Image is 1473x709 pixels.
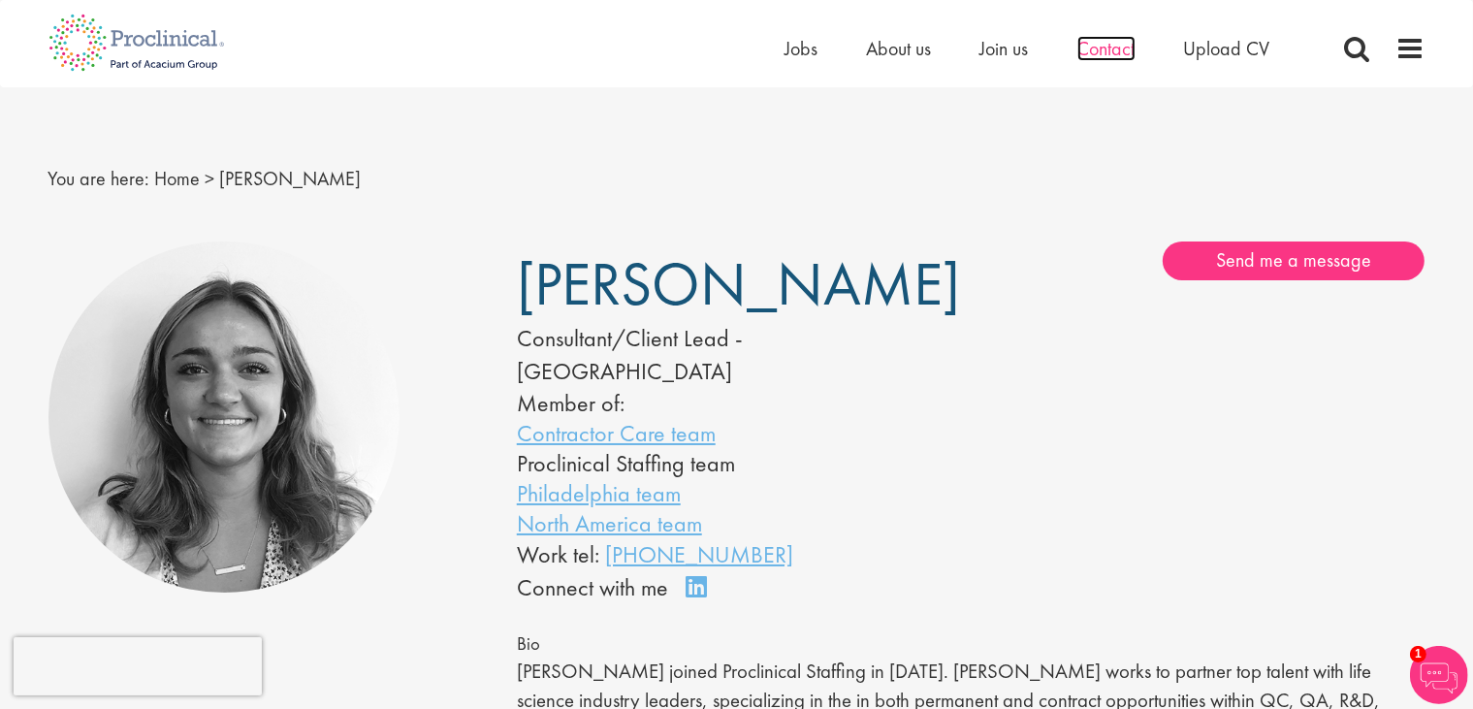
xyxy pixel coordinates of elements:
li: Proclinical Staffing team [517,448,913,478]
span: Work tel: [517,539,599,569]
a: [PHONE_NUMBER] [605,539,793,569]
img: Chatbot [1410,646,1468,704]
a: breadcrumb link [155,166,201,191]
a: Send me a message [1163,242,1425,280]
label: Member of: [517,388,624,418]
a: Jobs [785,36,818,61]
a: Philadelphia team [517,478,681,508]
a: Join us [980,36,1029,61]
iframe: reCAPTCHA [14,637,262,695]
span: You are here: [48,166,150,191]
a: Upload CV [1184,36,1270,61]
a: North America team [517,508,702,538]
img: Jackie Cerchio [48,242,400,594]
span: [PERSON_NAME] [220,166,362,191]
span: [PERSON_NAME] [517,245,960,323]
span: Bio [517,632,540,656]
a: About us [867,36,932,61]
span: 1 [1410,646,1426,662]
a: Contractor Care team [517,418,716,448]
a: Contact [1077,36,1136,61]
div: Consultant/Client Lead - [GEOGRAPHIC_DATA] [517,322,913,389]
span: > [206,166,215,191]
